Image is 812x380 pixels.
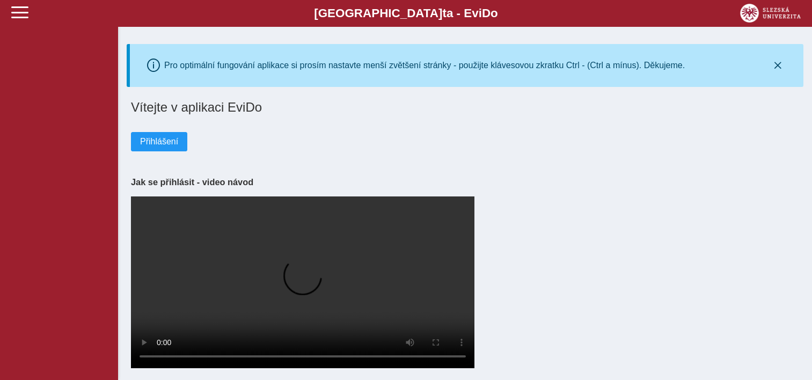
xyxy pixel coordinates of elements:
b: [GEOGRAPHIC_DATA] a - Evi [32,6,780,20]
span: o [491,6,498,20]
span: Přihlášení [140,137,178,147]
video: Your browser does not support the video tag. [131,196,474,368]
h3: Jak se přihlásit - video návod [131,177,799,187]
div: Pro optimální fungování aplikace si prosím nastavte menší zvětšení stránky - použijte klávesovou ... [164,61,685,70]
span: D [482,6,491,20]
h1: Vítejte v aplikaci EviDo [131,100,799,115]
button: Přihlášení [131,132,187,151]
img: logo_web_su.png [740,4,801,23]
span: t [442,6,446,20]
